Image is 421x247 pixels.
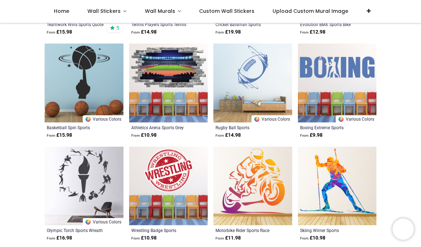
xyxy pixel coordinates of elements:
span: From [131,133,140,137]
span: From [300,133,309,137]
strong: £ 9.98 [300,132,323,139]
span: Upload Custom Mural Image [273,7,348,15]
a: Rugby Ball Sports [215,125,275,130]
span: Home [54,7,69,15]
strong: £ 15.98 [47,29,72,36]
a: Cricket Batsman Sports [215,21,275,27]
a: Various Colors [252,115,292,122]
span: From [131,30,140,34]
a: Various Colors [336,115,376,122]
span: From [215,30,224,34]
a: Athletics Arena Sports Grey Brick 3D Hole In The [131,125,191,130]
span: From [47,236,55,240]
span: From [300,30,309,34]
span: From [47,30,55,34]
strong: £ 19.98 [215,29,241,36]
span: From [47,133,55,137]
img: Color Wheel [85,116,91,122]
img: Motorbike Rider Sports Race Wall Sticker [213,147,292,226]
a: Olympic Torch Sports Wreath [47,227,106,233]
iframe: Brevo live chat [392,218,414,240]
a: Various Colors [83,115,123,122]
span: From [131,236,140,240]
img: Rugby Ball Sports Wall Sticker [213,44,292,122]
span: Wall Murals [145,7,175,15]
a: Various Colors [83,218,123,225]
span: 5 [116,25,119,31]
img: Boxing Extreme Sports Wall Sticker [298,44,377,122]
strong: £ 14.98 [131,29,157,36]
a: Skiing Winter Sports [300,227,360,233]
a: Wrestling Badge Sports [131,227,191,233]
strong: £ 10.98 [300,235,325,242]
span: From [215,133,224,137]
strong: £ 14.98 [215,132,241,139]
img: Basketball Spin Sports Wall Sticker [45,44,123,122]
strong: £ 11.98 [215,235,241,242]
a: Evolution BMX Sports Bike [300,21,360,27]
strong: £ 15.98 [47,132,72,139]
img: Skiing Winter Sports Wall Sticker - Mod5 [298,147,377,226]
span: Custom Wall Stickers [199,7,254,15]
a: Teamwork Wins Sports Quote [47,21,106,27]
span: From [215,236,224,240]
a: Tennis Players Sports Tennis Set [131,21,191,27]
img: Color Wheel [338,116,344,122]
strong: £ 10.98 [131,235,157,242]
strong: £ 12.98 [300,29,325,36]
strong: £ 16.98 [47,235,72,242]
img: Color Wheel [254,116,260,122]
span: From [300,236,309,240]
img: Athletics Arena Sports Grey Brick 3D Hole In The Wall Sticker [129,44,208,122]
span: Wall Stickers [87,7,121,15]
strong: £ 10.98 [131,132,157,139]
a: Basketball Spin Sports [47,125,106,130]
a: Boxing Extreme Sports [300,125,360,130]
img: Wrestling Badge Sports Wall Sticker [129,147,208,226]
img: Color Wheel [85,219,91,225]
img: Olympic Torch Sports Wreath Wall Sticker [45,147,123,226]
a: Motorbike Rider Sports Race [215,227,275,233]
